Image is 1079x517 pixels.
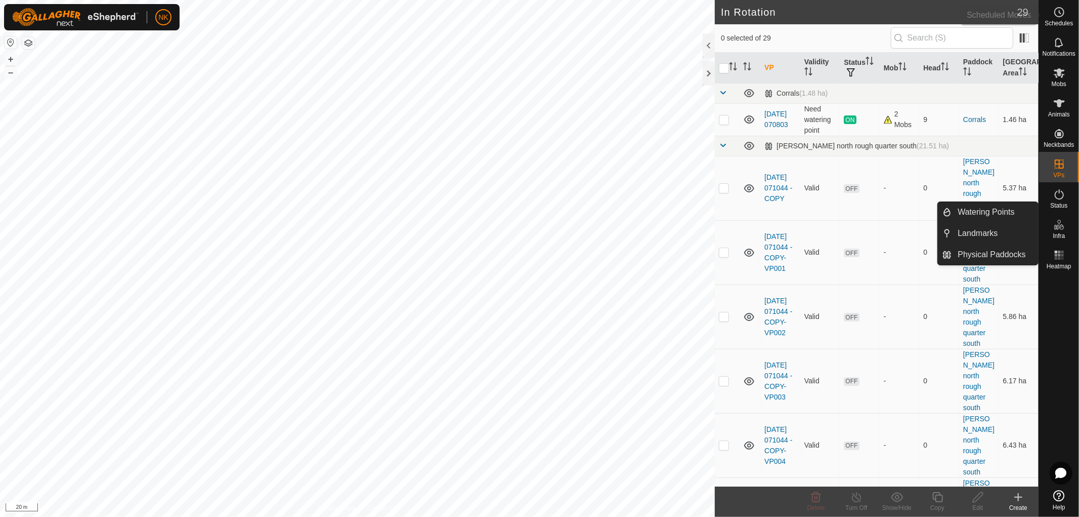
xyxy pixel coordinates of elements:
[800,53,840,84] th: Validity
[884,440,916,451] div: -
[367,504,397,513] a: Contact Us
[804,69,812,77] p-sorticon: Activate to sort
[1053,172,1064,178] span: VPs
[919,220,959,285] td: 0
[938,223,1038,244] li: Landmarks
[764,425,792,465] a: [DATE] 071044 - COPY-VP004
[891,27,1013,49] input: Search (S)
[1053,233,1065,239] span: Infra
[1048,111,1070,117] span: Animals
[963,157,995,219] a: [PERSON_NAME] north rough quarter south
[917,142,949,150] span: (21.51 ha)
[844,377,859,386] span: OFF
[958,206,1015,218] span: Watering Points
[5,66,17,78] button: –
[1043,51,1075,57] span: Notifications
[1017,5,1028,20] span: 29
[764,297,792,337] a: [DATE] 071044 - COPY-VP002
[1044,142,1074,148] span: Neckbands
[963,115,986,124] a: Corrals
[729,64,737,72] p-sorticon: Activate to sort
[938,245,1038,265] li: Physical Paddocks
[877,503,917,512] div: Show/Hide
[844,115,856,124] span: ON
[941,64,949,72] p-sorticon: Activate to sort
[1047,263,1071,269] span: Heatmap
[919,53,959,84] th: Head
[963,286,995,347] a: [PERSON_NAME] north rough quarter south
[764,173,792,203] a: [DATE] 071044 - COPY
[919,285,959,349] td: 0
[1019,69,1027,77] p-sorticon: Activate to sort
[958,227,998,240] span: Landmarks
[836,503,877,512] div: Turn Off
[999,349,1039,413] td: 6.17 ha
[963,415,995,476] a: [PERSON_NAME] north rough quarter south
[919,413,959,478] td: 0
[959,53,999,84] th: Paddock
[158,12,168,23] span: NK
[1039,486,1079,514] a: Help
[844,249,859,257] span: OFF
[800,349,840,413] td: Valid
[1052,81,1066,87] span: Mobs
[800,156,840,220] td: Valid
[764,361,792,401] a: [DATE] 071044 - COPY-VP003
[963,222,995,283] a: [PERSON_NAME] north rough quarter south
[12,8,139,26] img: Gallagher Logo
[844,313,859,322] span: OFF
[999,103,1039,136] td: 1.46 ha
[1050,203,1067,209] span: Status
[5,53,17,65] button: +
[958,503,998,512] div: Edit
[721,33,891,44] span: 0 selected of 29
[743,64,751,72] p-sorticon: Activate to sort
[1053,504,1065,510] span: Help
[884,109,916,130] div: 2 Mobs
[999,53,1039,84] th: [GEOGRAPHIC_DATA] Area
[898,64,907,72] p-sorticon: Activate to sort
[963,350,995,412] a: [PERSON_NAME] north rough quarter south
[866,58,874,66] p-sorticon: Activate to sort
[721,6,1017,18] h2: In Rotation
[840,53,880,84] th: Status
[5,36,17,49] button: Reset Map
[1045,20,1073,26] span: Schedules
[884,247,916,258] div: -
[919,156,959,220] td: 0
[764,142,949,150] div: [PERSON_NAME] north rough quarter south
[958,249,1026,261] span: Physical Paddocks
[318,504,356,513] a: Privacy Policy
[760,53,800,84] th: VP
[764,232,792,272] a: [DATE] 071044 - COPY-VP001
[999,285,1039,349] td: 5.86 ha
[807,504,825,511] span: Delete
[952,245,1039,265] a: Physical Paddocks
[800,103,840,136] td: Need watering point
[938,202,1038,222] li: Watering Points
[884,311,916,322] div: -
[999,156,1039,220] td: 5.37 ha
[800,220,840,285] td: Valid
[800,413,840,478] td: Valid
[884,183,916,193] div: -
[952,223,1039,244] a: Landmarks
[844,184,859,193] span: OFF
[963,69,971,77] p-sorticon: Activate to sort
[764,110,788,129] a: [DATE] 070803
[844,442,859,450] span: OFF
[800,285,840,349] td: Valid
[919,103,959,136] td: 9
[998,503,1039,512] div: Create
[799,89,828,97] span: (1.48 ha)
[22,37,34,49] button: Map Layers
[917,503,958,512] div: Copy
[919,349,959,413] td: 0
[884,376,916,386] div: -
[999,413,1039,478] td: 6.43 ha
[952,202,1039,222] a: Watering Points
[764,89,828,98] div: Corrals
[880,53,920,84] th: Mob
